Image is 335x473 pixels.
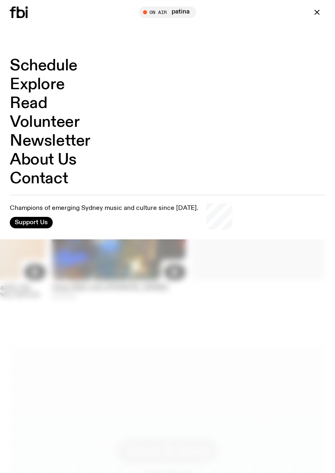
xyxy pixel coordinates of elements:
[10,152,77,168] a: About Us
[10,77,65,92] a: Explore
[10,205,198,212] p: Champions of emerging Sydney music and culture since [DATE].
[10,171,68,187] a: Contact
[10,58,78,74] a: Schedule
[15,219,48,226] span: Support Us
[10,217,53,228] button: Support Us
[10,115,79,130] a: Volunteer
[10,96,47,111] a: Read
[139,7,196,18] button: On Airpatina
[10,133,90,149] a: Newsletter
